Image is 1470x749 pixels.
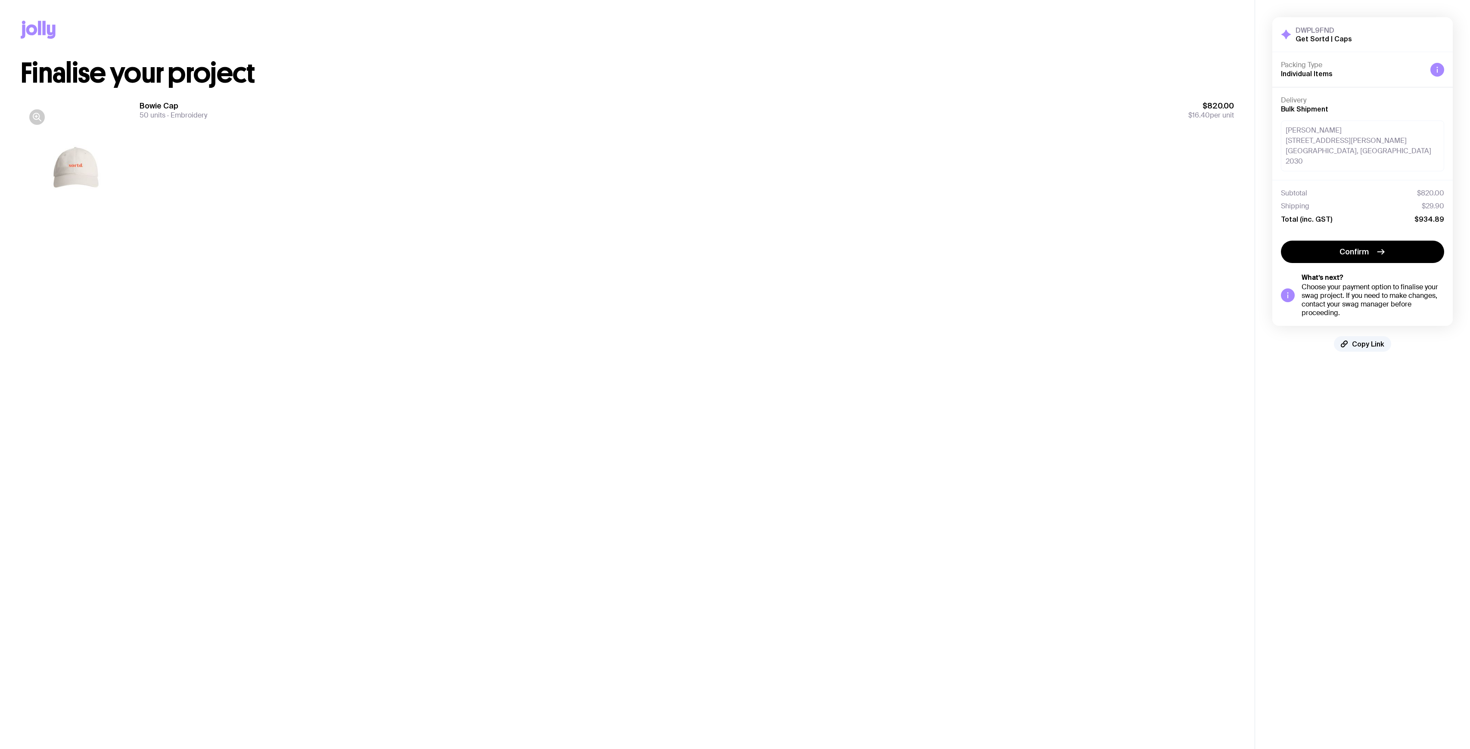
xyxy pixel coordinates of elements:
[1422,202,1444,210] span: $29.90
[140,111,165,120] span: 50 units
[1414,215,1444,223] span: $934.89
[1281,241,1444,263] button: Confirm
[1281,121,1444,171] div: [PERSON_NAME] [STREET_ADDRESS][PERSON_NAME] [GEOGRAPHIC_DATA], [GEOGRAPHIC_DATA] 2030
[1339,247,1369,257] span: Confirm
[21,59,1234,87] h1: Finalise your project
[1281,189,1307,198] span: Subtotal
[1352,340,1384,348] span: Copy Link
[1281,96,1444,105] h4: Delivery
[1296,26,1352,34] h3: DWPL9FND
[1334,336,1391,352] button: Copy Link
[1417,189,1444,198] span: $820.00
[1281,70,1333,77] span: Individual Items
[165,111,207,120] span: Embroidery
[1281,215,1332,223] span: Total (inc. GST)
[1188,111,1210,120] span: $16.40
[140,101,207,111] h3: Bowie Cap
[1188,111,1234,120] span: per unit
[1302,283,1444,317] div: Choose your payment option to finalise your swag project. If you need to make changes, contact yo...
[1281,105,1328,113] span: Bulk Shipment
[1302,273,1444,282] h5: What’s next?
[1188,101,1234,111] span: $820.00
[1281,202,1309,210] span: Shipping
[1296,34,1352,43] h2: Get Sortd | Caps
[1281,61,1423,69] h4: Packing Type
